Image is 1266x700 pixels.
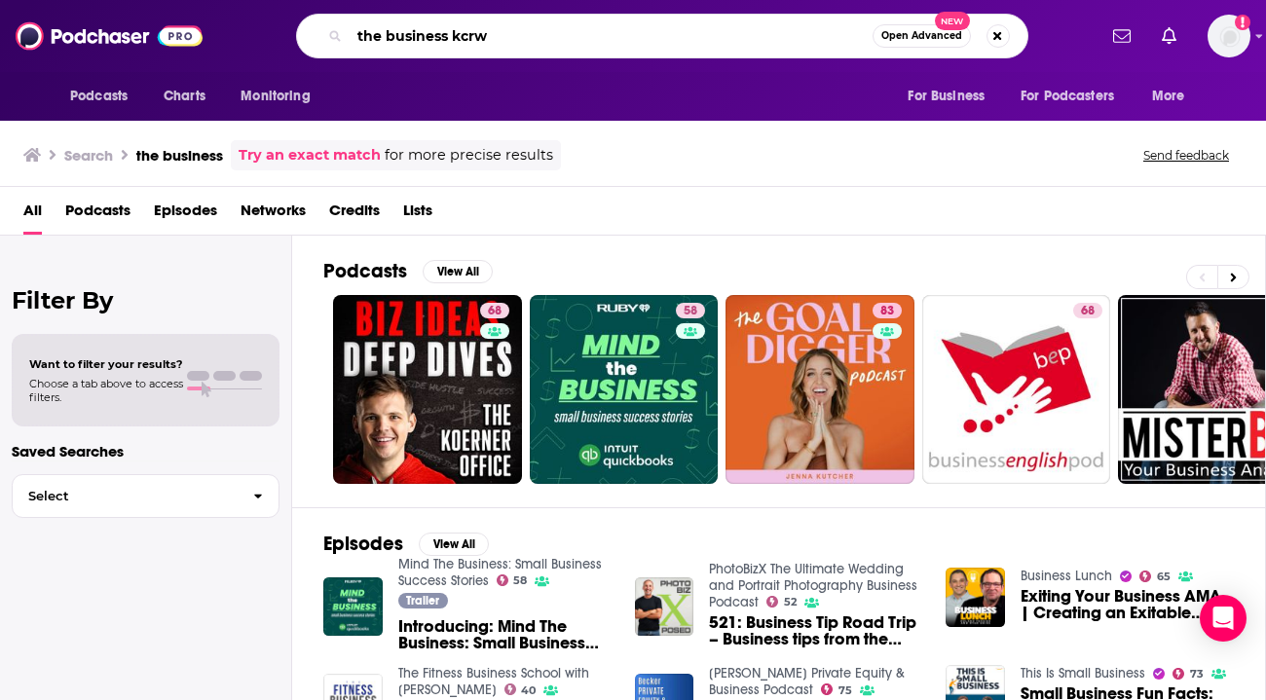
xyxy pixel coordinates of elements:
img: 521: Business Tip Road Trip – Business tips from the best photography business podcasts [635,577,694,637]
button: Select [12,474,279,518]
a: Podcasts [65,195,130,235]
span: 65 [1157,572,1171,581]
a: 40 [504,683,537,695]
img: Podchaser - Follow, Share and Rate Podcasts [16,18,203,55]
span: Choose a tab above to access filters. [29,377,183,404]
span: Monitoring [241,83,310,110]
a: 68 [480,303,509,318]
span: Charts [164,83,205,110]
button: open menu [56,78,153,115]
h3: the business [136,146,223,165]
span: 73 [1190,670,1204,679]
img: User Profile [1208,15,1250,57]
span: For Business [908,83,985,110]
a: 58 [676,303,705,318]
button: View All [423,260,493,283]
h2: Filter By [12,286,279,314]
span: 83 [880,302,894,321]
a: 83 [726,295,914,484]
a: Try an exact match [239,144,381,166]
h3: Search [64,146,113,165]
a: Networks [241,195,306,235]
a: Exiting Your Business AMA | Creating an Exitable Business (Part 4) [1021,588,1234,621]
button: Show profile menu [1208,15,1250,57]
a: 521: Business Tip Road Trip – Business tips from the best photography business podcasts [709,614,922,647]
a: EpisodesView All [323,532,489,556]
a: Episodes [154,195,217,235]
span: 52 [784,598,797,607]
span: 75 [838,686,852,695]
a: Becker Private Equity & Business Podcast [709,665,905,698]
span: 40 [521,686,536,695]
h2: Episodes [323,532,403,556]
span: Select [13,490,238,502]
a: 68 [333,295,522,484]
a: Charts [151,78,217,115]
input: Search podcasts, credits, & more... [350,20,873,52]
a: Business Lunch [1021,568,1112,584]
span: Want to filter your results? [29,357,183,371]
span: Open Advanced [881,31,962,41]
a: Introducing: Mind The Business: Small Business Success Stories [398,618,612,651]
button: View All [419,533,489,556]
img: Exiting Your Business AMA | Creating an Exitable Business (Part 4) [946,568,1005,627]
a: 73 [1173,668,1204,680]
a: Show notifications dropdown [1105,19,1138,53]
a: 52 [766,596,797,608]
a: 83 [873,303,902,318]
button: open menu [1008,78,1142,115]
a: All [23,195,42,235]
a: Mind The Business: Small Business Success Stories [398,556,602,589]
a: PhotoBizX The Ultimate Wedding and Portrait Photography Business Podcast [709,561,917,610]
button: open menu [227,78,335,115]
h2: Podcasts [323,259,407,283]
button: open menu [894,78,1009,115]
button: open menu [1138,78,1210,115]
a: 65 [1139,571,1171,582]
a: Lists [403,195,432,235]
svg: Add a profile image [1235,15,1250,30]
a: 58 [530,295,719,484]
span: Podcasts [70,83,128,110]
a: Show notifications dropdown [1154,19,1184,53]
span: 68 [1081,302,1095,321]
a: Credits [329,195,380,235]
div: Open Intercom Messenger [1200,595,1247,642]
button: Send feedback [1137,147,1235,164]
div: Search podcasts, credits, & more... [296,14,1028,58]
span: 68 [488,302,502,321]
a: 68 [922,295,1111,484]
a: 58 [497,574,528,586]
span: More [1152,83,1185,110]
span: New [935,12,970,30]
button: Open AdvancedNew [873,24,971,48]
p: Saved Searches [12,442,279,461]
span: 58 [513,576,527,585]
span: Trailer [406,595,439,607]
span: Logged in as raevotta [1208,15,1250,57]
a: This Is Small Business [1021,665,1145,682]
a: PodcastsView All [323,259,493,283]
a: 68 [1073,303,1102,318]
a: The Fitness Business School with Pat Rigsby [398,665,589,698]
a: 75 [821,683,852,695]
img: Introducing: Mind The Business: Small Business Success Stories [323,577,383,637]
span: For Podcasters [1021,83,1114,110]
span: 58 [684,302,697,321]
span: for more precise results [385,144,553,166]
